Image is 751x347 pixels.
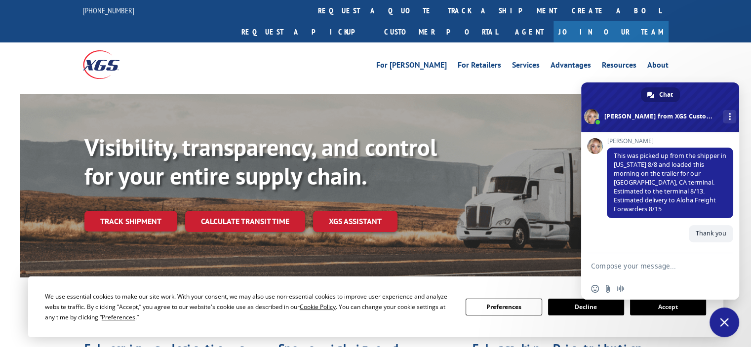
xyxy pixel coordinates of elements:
a: Calculate transit time [185,211,305,232]
button: Decline [548,299,624,315]
a: Customer Portal [377,21,505,42]
button: Accept [630,299,706,315]
a: Track shipment [84,211,177,231]
div: Cookie Consent Prompt [28,276,723,337]
a: Request a pickup [234,21,377,42]
textarea: Compose your message... [591,253,710,278]
a: Advantages [551,61,591,72]
span: Preferences [102,313,135,321]
span: This was picked up from the shipper in [US_STATE] 8/8 and loaded this morning on the trailer for ... [614,152,726,213]
a: For [PERSON_NAME] [376,61,447,72]
a: Chat [641,87,680,102]
a: Agent [505,21,553,42]
span: Insert an emoji [591,285,599,293]
span: Audio message [617,285,625,293]
button: Preferences [466,299,542,315]
span: Chat [659,87,673,102]
span: Cookie Policy [300,303,336,311]
span: Send a file [604,285,612,293]
a: For Retailers [458,61,501,72]
b: Visibility, transparency, and control for your entire supply chain. [84,132,437,191]
a: Join Our Team [553,21,669,42]
span: [PERSON_NAME] [607,138,733,145]
a: Services [512,61,540,72]
span: Thank you [696,229,726,237]
div: We use essential cookies to make our site work. With your consent, we may also use non-essential ... [45,291,454,322]
a: XGS ASSISTANT [313,211,397,232]
a: Close chat [710,308,739,337]
a: About [647,61,669,72]
a: [PHONE_NUMBER] [83,5,134,15]
a: Resources [602,61,636,72]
